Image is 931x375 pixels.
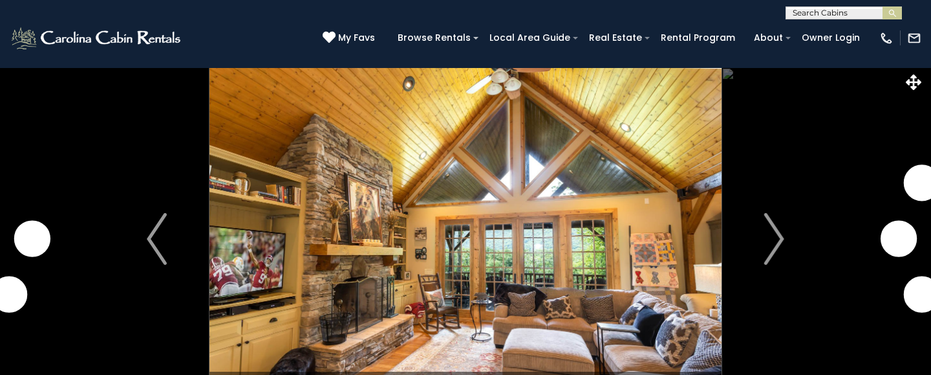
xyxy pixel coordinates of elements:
[10,25,184,51] img: White-1-2.png
[879,31,894,45] img: phone-regular-white.png
[483,28,577,48] a: Local Area Guide
[907,31,921,45] img: mail-regular-white.png
[338,31,375,45] span: My Favs
[583,28,648,48] a: Real Estate
[147,213,166,265] img: arrow
[764,213,784,265] img: arrow
[795,28,866,48] a: Owner Login
[654,28,742,48] a: Rental Program
[323,31,378,45] a: My Favs
[391,28,477,48] a: Browse Rentals
[747,28,789,48] a: About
